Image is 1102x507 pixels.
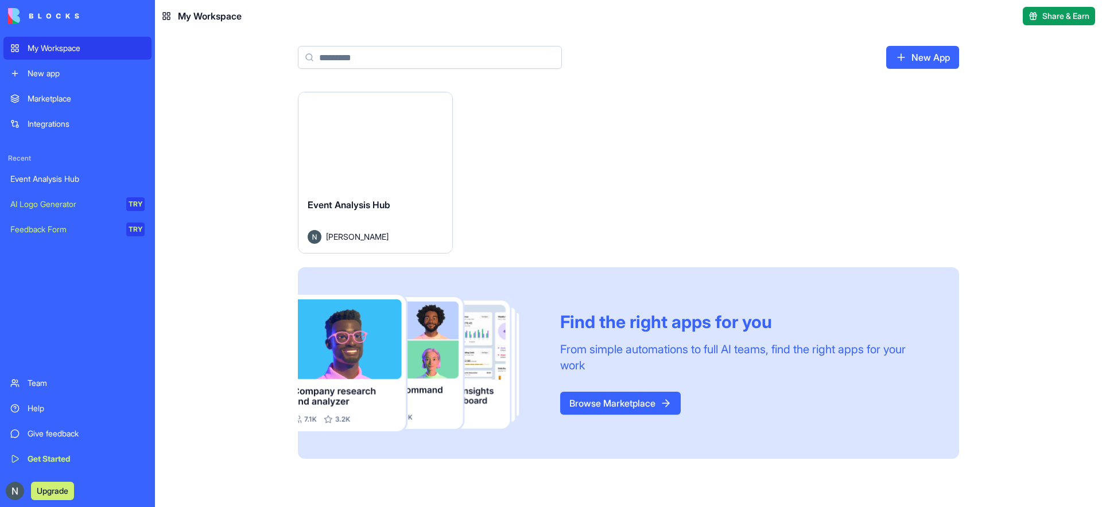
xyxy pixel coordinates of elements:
[126,197,145,211] div: TRY
[3,154,152,163] span: Recent
[298,295,542,432] img: Frame_181_egmpey.png
[10,198,118,210] div: AI Logo Generator
[8,8,79,24] img: logo
[560,311,932,332] div: Find the right apps for you
[326,231,389,243] span: [PERSON_NAME]
[3,447,152,470] a: Get Started
[3,62,152,85] a: New app
[31,482,74,500] button: Upgrade
[3,87,152,110] a: Marketplace
[178,9,242,23] span: My Workspace
[28,93,145,104] div: Marketplace
[126,223,145,236] div: TRY
[1023,7,1095,25] button: Share & Earn
[28,42,145,54] div: My Workspace
[560,341,932,373] div: From simple automations to full AI teams, find the right apps for your work
[886,46,959,69] a: New App
[3,397,152,420] a: Help
[28,428,145,439] div: Give feedback
[3,193,152,216] a: AI Logo GeneratorTRY
[1042,10,1089,22] span: Share & Earn
[10,173,145,185] div: Event Analysis Hub
[28,118,145,130] div: Integrations
[3,372,152,395] a: Team
[28,453,145,465] div: Get Started
[6,482,24,500] img: ACg8ocL1vD7rAQ2IFbhM59zu4LmKacefKTco8m5b5FOE3v_IX66Kcw=s96-c
[560,392,681,415] a: Browse Marketplace
[3,112,152,135] a: Integrations
[28,68,145,79] div: New app
[308,199,390,210] span: Event Analysis Hub
[3,422,152,445] a: Give feedback
[28,403,145,414] div: Help
[3,37,152,60] a: My Workspace
[10,224,118,235] div: Feedback Form
[3,218,152,241] a: Feedback FormTRY
[31,485,74,496] a: Upgrade
[308,230,321,244] img: Avatar
[298,92,453,253] a: Event Analysis HubAvatar[PERSON_NAME]
[3,167,152,190] a: Event Analysis Hub
[28,377,145,389] div: Team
